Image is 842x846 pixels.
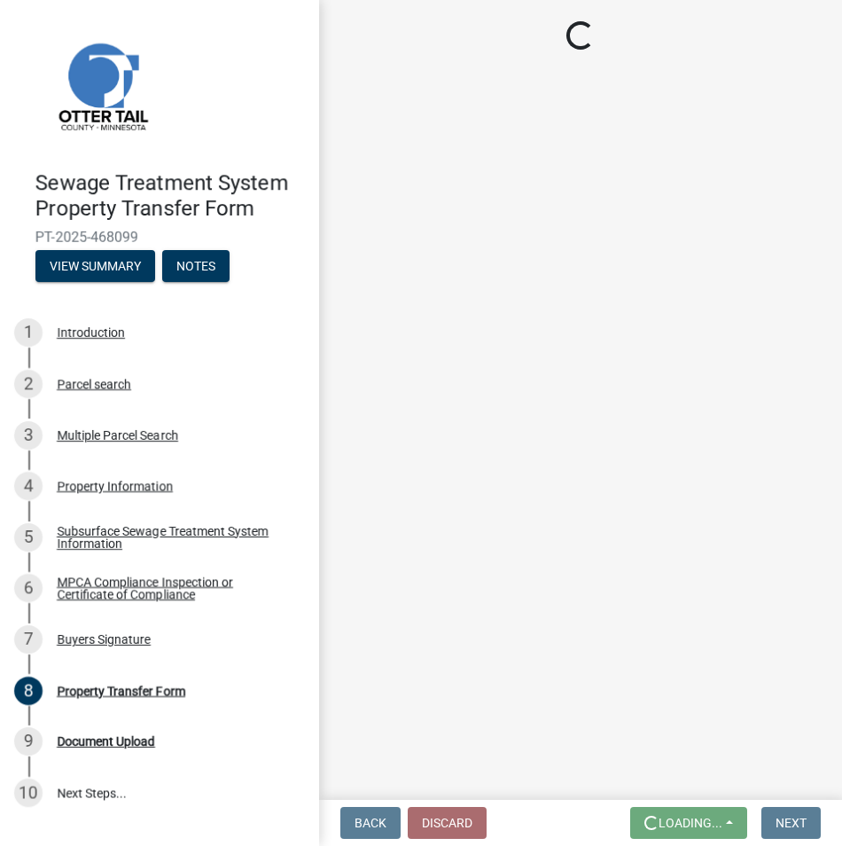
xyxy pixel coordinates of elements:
span: Next [776,816,807,830]
div: Subsurface Sewage Treatment System Information [57,525,291,550]
div: Multiple Parcel Search [57,429,178,442]
button: Notes [162,250,230,282]
div: Parcel search [57,378,131,390]
div: Property Transfer Form [57,685,185,697]
div: 8 [14,677,43,705]
span: PT-2025-468099 [35,229,284,246]
div: MPCA Compliance Inspection or Certificate of Compliance [57,576,291,600]
div: 10 [14,779,43,807]
h4: Sewage Treatment System Property Transfer Form [35,170,305,222]
div: Introduction [57,326,125,339]
div: 3 [14,421,43,450]
span: Back [355,816,386,830]
div: 4 [14,472,43,500]
div: Property Information [57,480,173,492]
div: 5 [14,523,43,552]
button: View Summary [35,250,155,282]
button: Loading... [630,807,747,839]
div: 7 [14,625,43,654]
img: Otter Tail County, Minnesota [35,19,168,152]
div: 6 [14,574,43,602]
button: Discard [408,807,487,839]
div: Document Upload [57,735,155,748]
div: Buyers Signature [57,633,151,646]
div: 2 [14,370,43,398]
span: Loading... [659,816,722,830]
div: 1 [14,318,43,347]
wm-modal-confirm: Notes [162,260,230,274]
button: Back [340,807,401,839]
div: 9 [14,727,43,756]
button: Next [761,807,821,839]
wm-modal-confirm: Summary [35,260,155,274]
